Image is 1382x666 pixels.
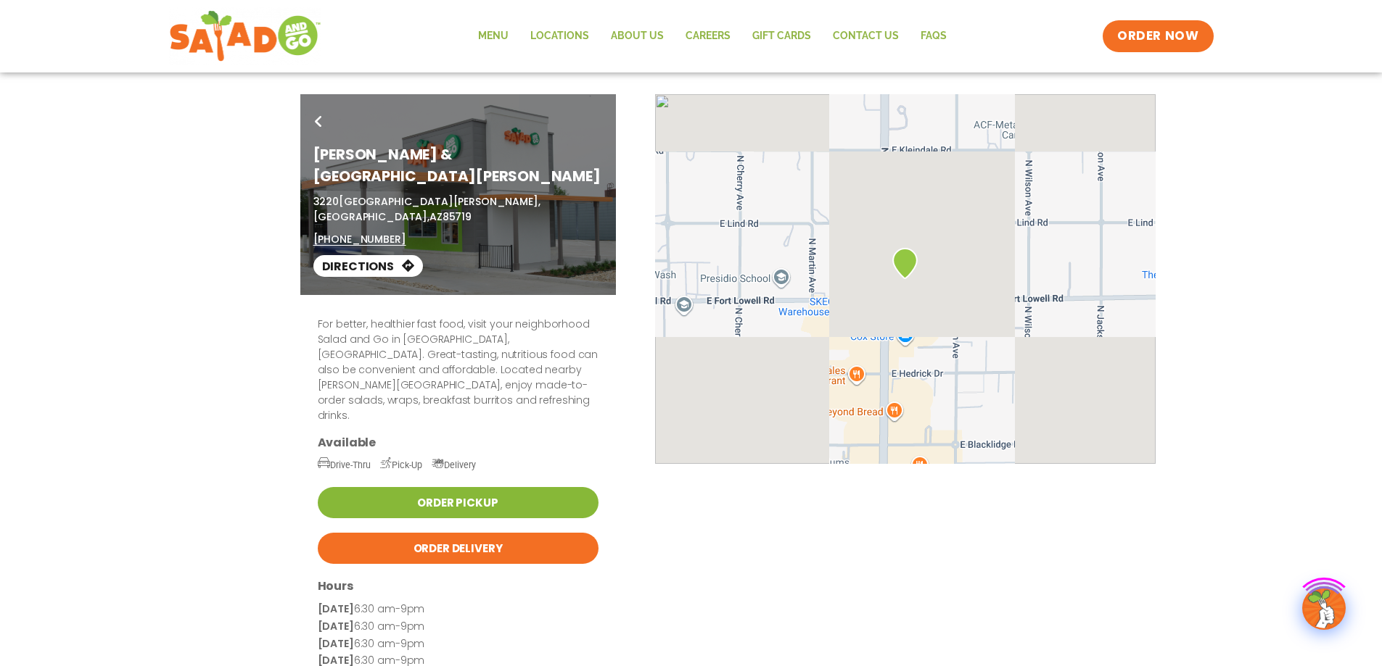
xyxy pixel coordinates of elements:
span: AZ [429,209,443,224]
a: Order Pickup [318,487,599,518]
a: About Us [600,20,675,53]
h3: Available [318,435,599,450]
a: ORDER NOW [1103,20,1213,52]
a: Menu [467,20,519,53]
h1: [PERSON_NAME] & [GEOGRAPHIC_DATA][PERSON_NAME] [313,143,603,187]
a: GIFT CARDS [741,20,822,53]
a: Contact Us [822,20,910,53]
span: [GEOGRAPHIC_DATA], [313,209,429,224]
strong: [DATE] [318,619,354,633]
a: [PHONE_NUMBER] [313,232,406,247]
a: Locations [519,20,600,53]
p: For better, healthier fast food, visit your neighborhood Salad and Go in [GEOGRAPHIC_DATA], [GEOG... [318,317,599,423]
a: Order Delivery [318,533,599,564]
span: Delivery [432,459,476,470]
span: 3220 [313,194,339,209]
h3: Hours [318,578,599,594]
p: 6:30 am-9pm [318,601,599,618]
p: 6:30 am-9pm [318,618,599,636]
strong: [DATE] [318,636,354,651]
p: 6:30 am-9pm [318,636,599,653]
span: Drive-Thru [318,459,371,470]
nav: Menu [467,20,958,53]
a: Directions [313,255,423,277]
span: Pick-Up [380,459,422,470]
a: Careers [675,20,741,53]
span: 85719 [443,209,472,224]
a: FAQs [910,20,958,53]
strong: [DATE] [318,602,354,616]
span: [GEOGRAPHIC_DATA][PERSON_NAME], [339,194,540,209]
span: ORDER NOW [1117,28,1198,45]
img: new-SAG-logo-768×292 [169,7,322,65]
